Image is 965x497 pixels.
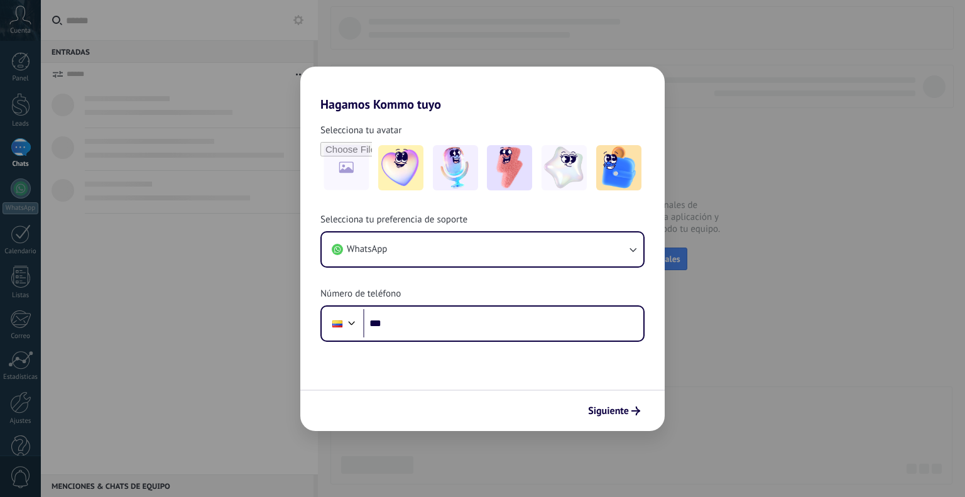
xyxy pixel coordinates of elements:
span: Selecciona tu avatar [320,124,401,137]
span: Siguiente [588,407,629,415]
img: -3.jpeg [487,145,532,190]
img: -1.jpeg [378,145,423,190]
span: WhatsApp [347,243,387,256]
img: -2.jpeg [433,145,478,190]
div: Colombia: + 57 [325,310,349,337]
button: WhatsApp [322,232,643,266]
img: -4.jpeg [542,145,587,190]
span: Selecciona tu preferencia de soporte [320,214,467,226]
span: Número de teléfono [320,288,401,300]
h2: Hagamos Kommo tuyo [300,67,665,112]
img: -5.jpeg [596,145,641,190]
button: Siguiente [582,400,646,422]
